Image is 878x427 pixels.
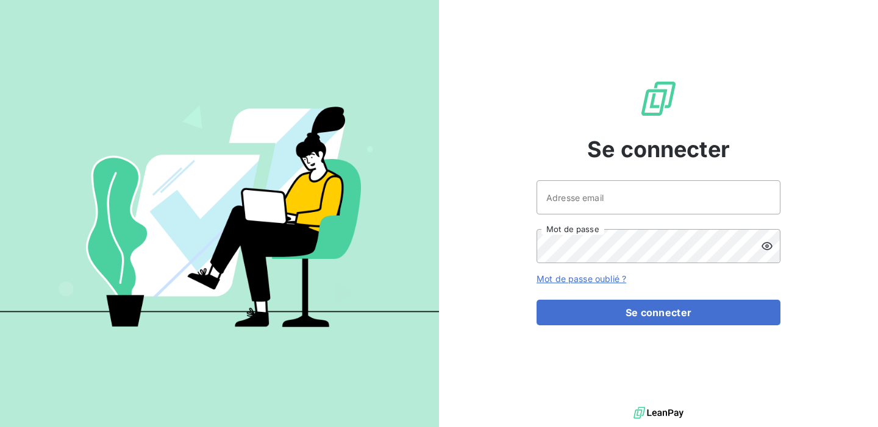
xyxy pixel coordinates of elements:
a: Mot de passe oublié ? [537,273,626,284]
input: placeholder [537,180,780,214]
img: logo [634,404,683,422]
span: Se connecter [587,133,730,166]
img: Logo LeanPay [639,79,678,118]
button: Se connecter [537,300,780,325]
